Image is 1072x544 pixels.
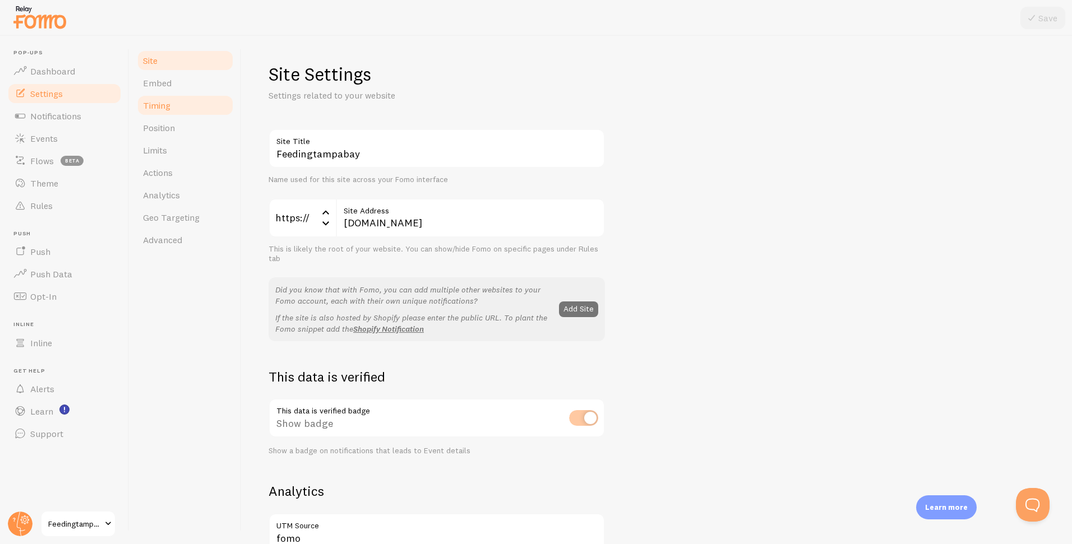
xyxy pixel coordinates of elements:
[136,184,234,206] a: Analytics
[269,89,538,102] p: Settings related to your website
[143,100,170,111] span: Timing
[143,55,158,66] span: Site
[7,263,122,285] a: Push Data
[925,502,968,513] p: Learn more
[30,66,75,77] span: Dashboard
[143,145,167,156] span: Limits
[7,332,122,354] a: Inline
[7,150,122,172] a: Flows beta
[30,200,53,211] span: Rules
[30,178,58,189] span: Theme
[13,368,122,375] span: Get Help
[143,122,175,133] span: Position
[13,230,122,238] span: Push
[143,212,200,223] span: Geo Targeting
[30,268,72,280] span: Push Data
[7,194,122,217] a: Rules
[916,495,977,519] div: Learn more
[136,72,234,94] a: Embed
[13,49,122,57] span: Pop-ups
[269,482,605,500] h2: Analytics
[353,324,424,334] a: Shopify Notification
[30,88,63,99] span: Settings
[7,172,122,194] a: Theme
[136,49,234,72] a: Site
[59,404,70,415] svg: <p>Watch New Feature Tutorials!</p>
[30,246,50,257] span: Push
[7,105,122,127] a: Notifications
[7,378,122,400] a: Alerts
[136,161,234,184] a: Actions
[61,156,84,166] span: beta
[336,198,605,217] label: Site Address
[559,301,598,317] button: Add Site
[7,82,122,105] a: Settings
[143,234,182,245] span: Advanced
[143,77,172,89] span: Embed
[275,312,552,334] p: If the site is also hosted by Shopify please enter the public URL. To plant the Fomo snippet add the
[136,206,234,229] a: Geo Targeting
[136,94,234,117] a: Timing
[136,117,234,139] a: Position
[7,285,122,308] a: Opt-In
[30,383,54,394] span: Alerts
[30,428,63,439] span: Support
[336,198,605,238] input: myhonestcompany.com
[7,240,122,263] a: Push
[7,60,122,82] a: Dashboard
[269,129,605,148] label: Site Title
[30,155,54,166] span: Flows
[269,513,605,532] label: UTM Source
[269,244,605,264] div: This is likely the root of your website. You can show/hide Fomo on specific pages under Rules tab
[143,189,180,201] span: Analytics
[269,63,605,86] h1: Site Settings
[269,368,605,385] h2: This data is verified
[7,422,122,445] a: Support
[1016,488,1050,522] iframe: Help Scout Beacon - Open
[30,110,81,122] span: Notifications
[30,406,53,417] span: Learn
[275,284,552,306] p: Did you know that with Fomo, you can add multiple other websites to your Fomo account, each with ...
[30,337,52,348] span: Inline
[12,3,68,31] img: fomo-relay-logo-orange.svg
[7,127,122,150] a: Events
[13,321,122,328] span: Inline
[269,175,605,185] div: Name used for this site across your Fomo interface
[269,198,336,238] div: https://
[40,510,116,537] a: Feedingtampabay
[48,517,101,531] span: Feedingtampabay
[136,139,234,161] a: Limits
[30,291,57,302] span: Opt-In
[136,229,234,251] a: Advanced
[30,133,58,144] span: Events
[7,400,122,422] a: Learn
[143,167,173,178] span: Actions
